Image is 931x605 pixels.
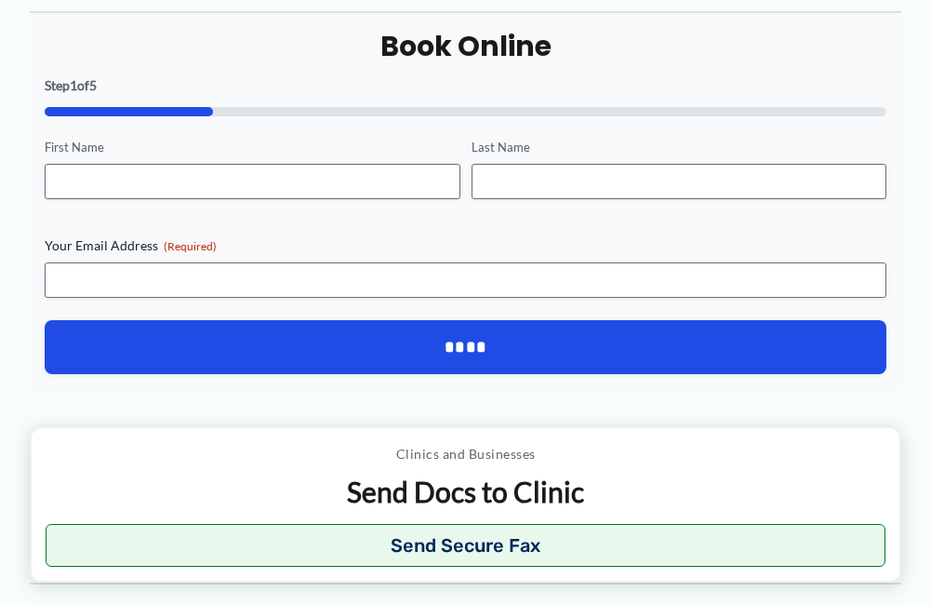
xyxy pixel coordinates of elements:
[46,442,885,466] p: Clinics and Businesses
[45,139,460,156] label: First Name
[45,28,886,64] h2: Book Online
[45,236,886,255] label: Your Email Address
[89,77,97,93] span: 5
[46,474,885,510] p: Send Docs to Clinic
[164,239,217,253] span: (Required)
[46,524,885,567] button: Send Secure Fax
[45,79,886,92] p: Step of
[70,77,77,93] span: 1
[472,139,887,156] label: Last Name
